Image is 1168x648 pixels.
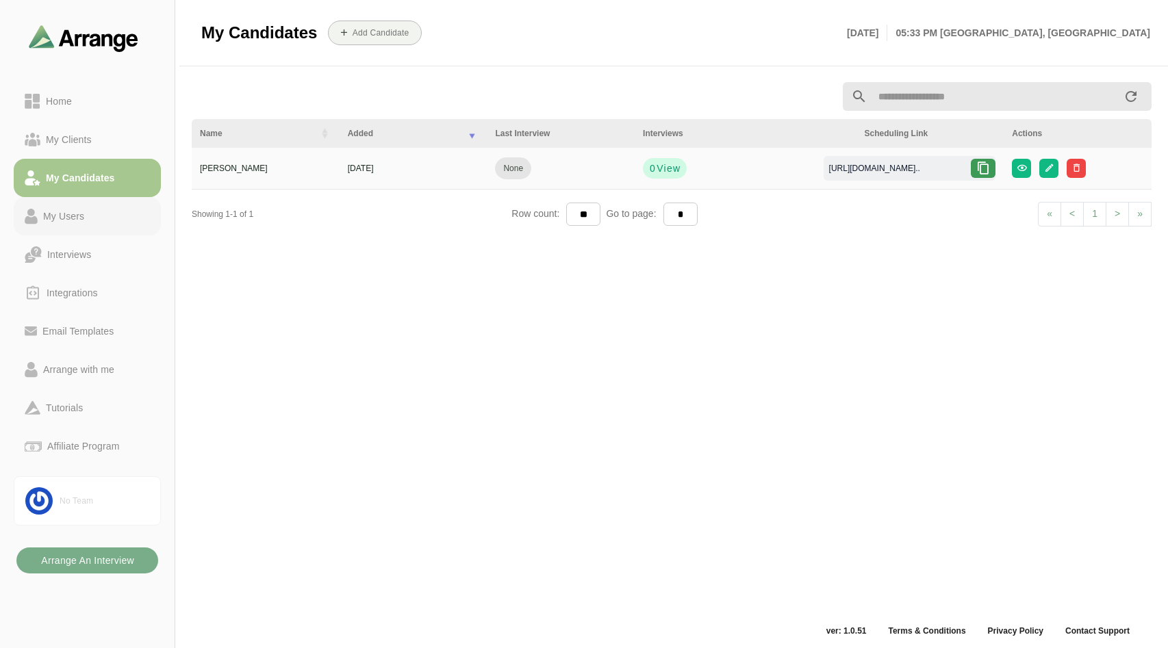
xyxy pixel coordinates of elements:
div: Affiliate Program [42,438,125,454]
a: Home [14,82,161,120]
button: Arrange An Interview [16,547,158,573]
div: Interviews [42,246,97,263]
div: Scheduling Link [865,127,996,140]
div: [URL][DOMAIN_NAME].. [818,162,931,174]
span: My Candidates [201,23,317,43]
span: ver: 1.0.51 [815,625,878,636]
b: Add Candidate [352,28,409,38]
div: My Users [38,208,90,224]
div: None [503,162,523,174]
div: Added [348,127,459,140]
div: Name [200,127,311,140]
a: Contact Support [1054,625,1141,636]
a: Affiliate Program [14,427,161,465]
div: Last Interview [495,127,626,140]
p: [DATE] [847,25,887,41]
a: Privacy Policy [977,625,1054,636]
b: Arrange An Interview [40,547,134,573]
a: My Clients [14,120,161,159]
a: Interviews [14,235,161,274]
a: Email Templates [14,312,161,350]
a: My Users [14,197,161,235]
span: View [656,161,681,175]
i: appended action [1123,88,1139,105]
div: My Candidates [40,170,120,186]
div: Showing 1-1 of 1 [192,208,511,220]
a: No Team [14,476,161,526]
div: My Clients [40,131,97,148]
div: Email Templates [37,323,119,339]
button: Add Candidate [328,21,422,45]
div: No Team [60,495,149,507]
a: Terms & Conditions [877,625,976,636]
p: 05:33 PM [GEOGRAPHIC_DATA], [GEOGRAPHIC_DATA] [887,25,1150,41]
div: Tutorials [40,400,88,416]
strong: 0 [649,161,656,175]
a: My Candidates [14,159,161,197]
div: Home [40,93,77,109]
div: Interviews [643,127,848,140]
a: Arrange with me [14,350,161,389]
a: Tutorials [14,389,161,427]
span: Row count: [511,208,566,219]
button: 0View [643,158,687,179]
div: [DATE] [348,162,479,174]
span: Go to page: [600,208,663,219]
div: Actions [1012,127,1143,140]
div: [PERSON_NAME] [200,162,331,174]
img: arrangeai-name-small-logo.4d2b8aee.svg [29,25,138,51]
div: Arrange with me [38,361,120,378]
a: Integrations [14,274,161,312]
div: Integrations [41,285,103,301]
